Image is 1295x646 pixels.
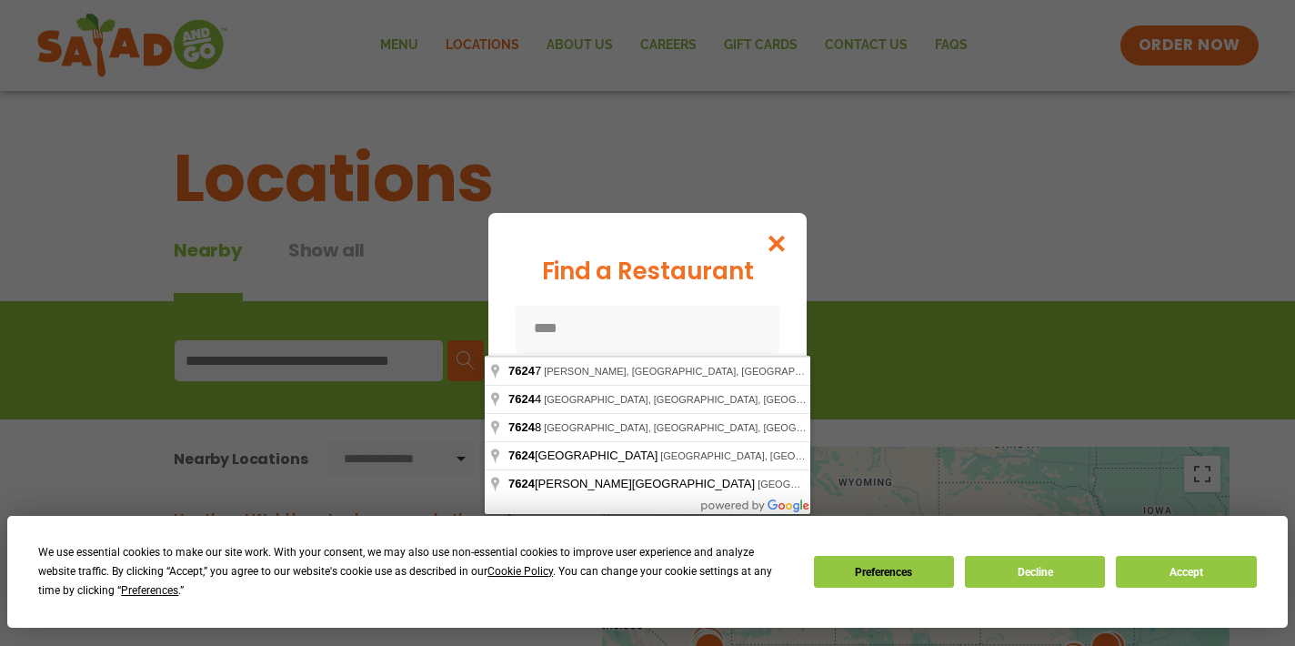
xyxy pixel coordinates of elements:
[508,420,544,434] span: 8
[508,364,544,378] span: 7
[38,543,791,601] div: We use essential cookies to make our site work. With your consent, we may also use non-essential ...
[487,565,553,578] span: Cookie Policy
[121,584,178,597] span: Preferences
[544,422,868,433] span: [GEOGRAPHIC_DATA], [GEOGRAPHIC_DATA], [GEOGRAPHIC_DATA]
[508,364,535,378] span: 7624
[748,213,807,274] button: Close modal
[1116,556,1256,588] button: Accept
[516,254,779,289] div: Find a Restaurant
[508,420,535,434] span: 7624
[508,449,660,462] span: [GEOGRAPHIC_DATA]
[544,366,846,377] span: [PERSON_NAME], [GEOGRAPHIC_DATA], [GEOGRAPHIC_DATA]
[660,450,984,461] span: [GEOGRAPHIC_DATA], [GEOGRAPHIC_DATA], [GEOGRAPHIC_DATA]
[758,479,1081,490] span: [GEOGRAPHIC_DATA], [GEOGRAPHIC_DATA], [GEOGRAPHIC_DATA]
[508,477,535,490] span: 7624
[508,392,535,406] span: 7624
[965,556,1105,588] button: Decline
[7,516,1288,628] div: Cookie Consent Prompt
[508,449,535,462] span: 7624
[814,556,954,588] button: Preferences
[508,392,544,406] span: 4
[508,477,758,490] span: [PERSON_NAME][GEOGRAPHIC_DATA]
[544,394,868,405] span: [GEOGRAPHIC_DATA], [GEOGRAPHIC_DATA], [GEOGRAPHIC_DATA]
